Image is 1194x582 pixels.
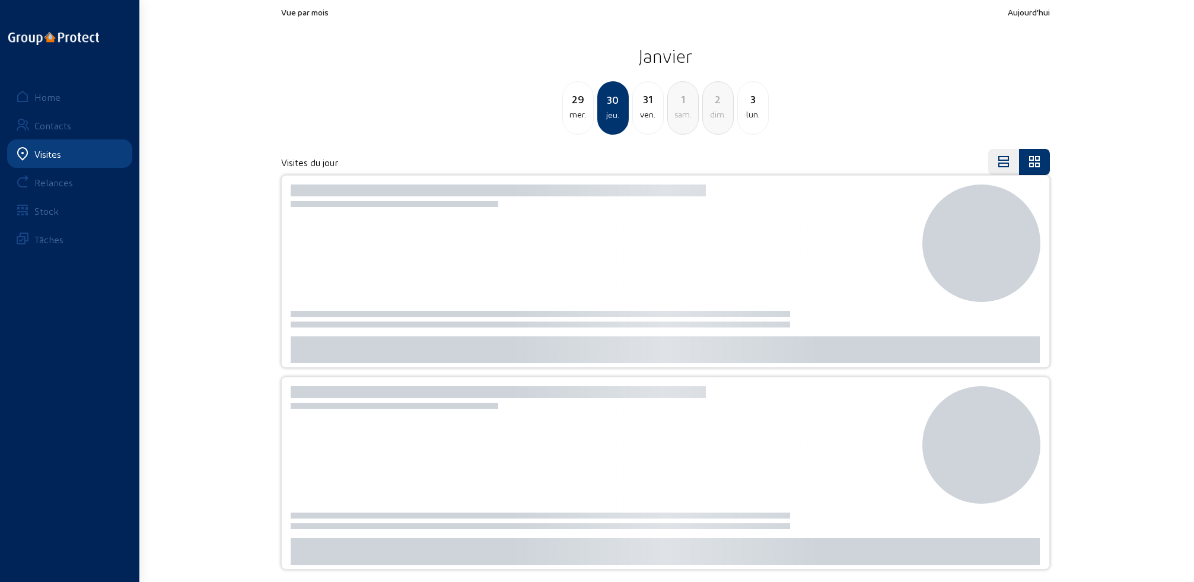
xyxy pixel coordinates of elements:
a: Home [7,82,132,111]
div: jeu. [598,108,628,122]
a: Relances [7,168,132,196]
div: 31 [633,91,663,107]
a: Stock [7,196,132,225]
div: sam. [668,107,698,122]
div: Contacts [34,120,71,131]
div: Relances [34,177,73,188]
div: Visites [34,148,61,160]
h2: Janvier [281,41,1050,71]
div: 30 [598,91,628,108]
div: Home [34,91,61,103]
div: 29 [563,91,593,107]
div: 3 [738,91,768,107]
h4: Visites du jour [281,157,338,168]
span: Vue par mois [281,7,329,17]
span: Aujourd'hui [1008,7,1050,17]
div: 1 [668,91,698,107]
div: Stock [34,205,59,217]
div: dim. [703,107,733,122]
img: logo-oneline.png [8,32,99,45]
div: 2 [703,91,733,107]
div: lun. [738,107,768,122]
div: ven. [633,107,663,122]
a: Visites [7,139,132,168]
a: Contacts [7,111,132,139]
div: mer. [563,107,593,122]
a: Tâches [7,225,132,253]
div: Tâches [34,234,63,245]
